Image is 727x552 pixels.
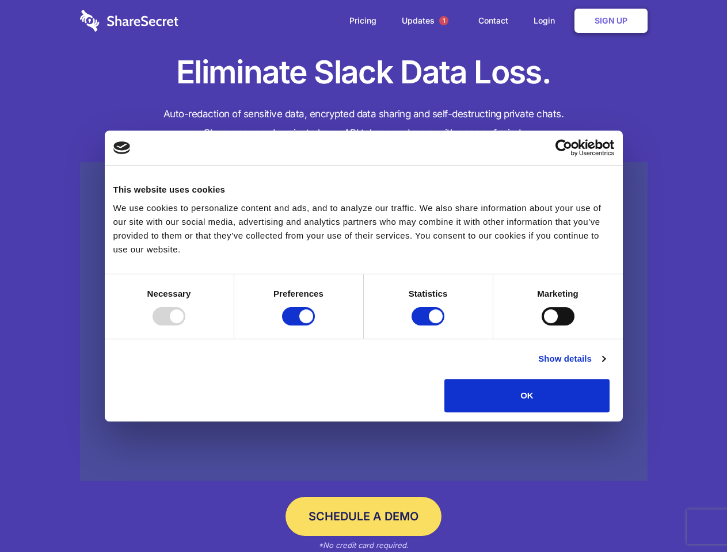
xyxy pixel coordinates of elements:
strong: Marketing [537,289,578,298]
a: Schedule a Demo [286,497,441,536]
a: Login [522,3,572,39]
a: Wistia video thumbnail [80,162,648,481]
strong: Necessary [147,289,191,298]
span: 1 [439,16,448,25]
h1: Eliminate Slack Data Loss. [80,52,648,93]
div: We use cookies to personalize content and ads, and to analyze our traffic. We also share informat... [113,201,614,256]
strong: Preferences [273,289,323,298]
img: logo [113,141,131,154]
button: OK [444,379,610,412]
a: Sign Up [574,9,648,33]
strong: Statistics [409,289,448,298]
a: Pricing [338,3,388,39]
em: *No credit card required. [318,540,409,550]
a: Contact [467,3,520,39]
img: logo-wordmark-white-trans-d4663122ce5f474addd5e946df7df03e33cb6a1c49d2221995e7729f52c070b2.svg [80,10,178,32]
a: Usercentrics Cookiebot - opens in a new window [513,139,614,156]
div: This website uses cookies [113,183,614,197]
a: Show details [538,352,605,366]
h4: Auto-redaction of sensitive data, encrypted data sharing and self-destructing private chats. Shar... [80,105,648,143]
